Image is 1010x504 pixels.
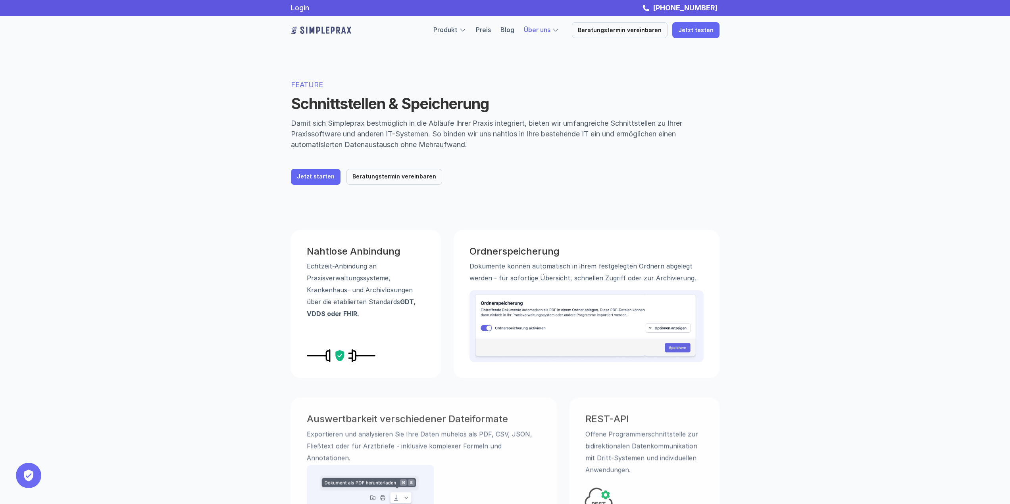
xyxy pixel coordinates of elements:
p: Jetzt starten [297,173,335,180]
a: Jetzt starten [291,169,341,185]
p: Dokumente können automatisch in ihrem festgelegten Ordnern abgelegt werden - für sofortige Übersi... [469,260,704,284]
strong: [PHONE_NUMBER] [653,4,718,12]
p: Damit sich Simpleprax bestmöglich in die Abläufe Ihrer Praxis integriert, bieten wir umfangreiche... [291,118,720,150]
p: Beratungstermin vereinbaren [578,27,662,34]
a: Über uns [524,26,550,34]
p: FEATURE [291,79,720,90]
a: Login [291,4,309,12]
a: Beratungstermin vereinbaren [346,169,442,185]
a: Beratungstermin vereinbaren [572,22,668,38]
p: Beratungstermin vereinbaren [352,173,436,180]
img: Grafikausschnitt aus der Anwendung die die Ordnerspeicherung zeigt [469,290,704,362]
a: Blog [500,26,514,34]
a: Jetzt testen [672,22,720,38]
h3: Nahtlose Anbindung [307,246,425,257]
h1: Schnittstellen & Speicherung [291,95,720,113]
p: Exportieren und analysieren Sie Ihre Daten mühelos als PDF, CSV, JSON, Fließtext oder für Arztbri... [307,428,541,464]
p: Jetzt testen [678,27,714,34]
h3: Auswertbarkeit verschiedener Dateiformate [307,413,541,425]
p: Echtzeit-Anbindung an Praxisverwaltungssysteme, Krankenhaus- und Archivlösungen über die etablier... [307,260,425,320]
a: Preis [476,26,491,34]
p: Offene Programmierschnittstelle zur bidirektionalen Daten­kommunikation mit Dritt-Systemen und in... [585,428,704,475]
h3: REST-API [585,413,704,425]
a: Produkt [433,26,458,34]
a: [PHONE_NUMBER] [651,4,720,12]
h3: Ordnerspeicherung [469,246,704,257]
